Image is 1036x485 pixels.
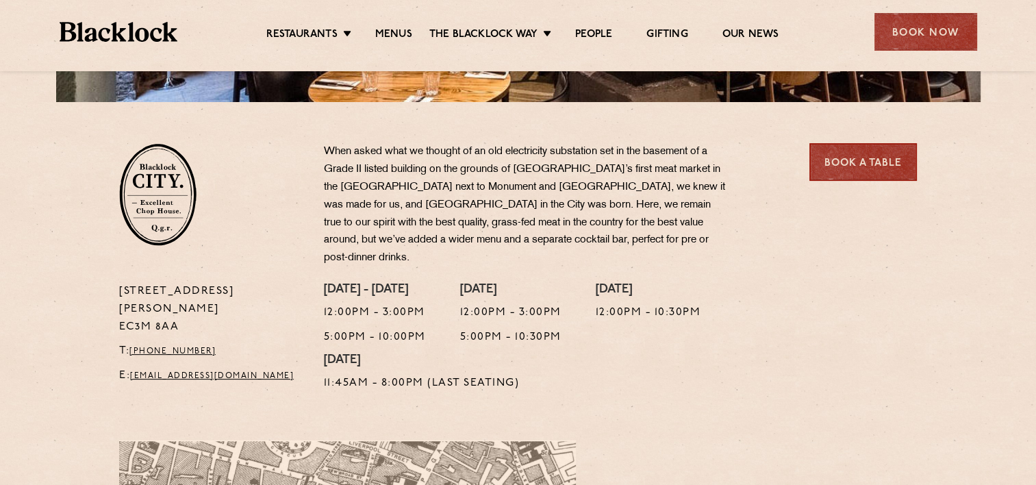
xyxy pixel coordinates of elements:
p: 12:00pm - 10:30pm [596,304,701,322]
a: Menus [375,28,412,43]
p: When asked what we thought of an old electricity substation set in the basement of a Grade II lis... [324,143,728,267]
p: 5:00pm - 10:30pm [460,329,561,347]
p: 5:00pm - 10:00pm [324,329,426,347]
h4: [DATE] [324,353,520,369]
a: [EMAIL_ADDRESS][DOMAIN_NAME] [130,372,294,380]
p: T: [119,343,303,360]
p: 11:45am - 8:00pm (Last Seating) [324,375,520,393]
div: Book Now [874,13,977,51]
img: City-stamp-default.svg [119,143,197,246]
h4: [DATE] [460,283,561,298]
a: [PHONE_NUMBER] [129,347,216,356]
p: 12:00pm - 3:00pm [460,304,561,322]
h4: [DATE] - [DATE] [324,283,426,298]
a: Restaurants [266,28,338,43]
p: [STREET_ADDRESS][PERSON_NAME] EC3M 8AA [119,283,303,336]
h4: [DATE] [596,283,701,298]
p: 12:00pm - 3:00pm [324,304,426,322]
a: Gifting [646,28,687,43]
a: The Blacklock Way [429,28,538,43]
a: Book a Table [809,143,917,181]
a: Our News [722,28,779,43]
a: People [575,28,612,43]
img: BL_Textured_Logo-footer-cropped.svg [60,22,178,42]
p: E: [119,367,303,385]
